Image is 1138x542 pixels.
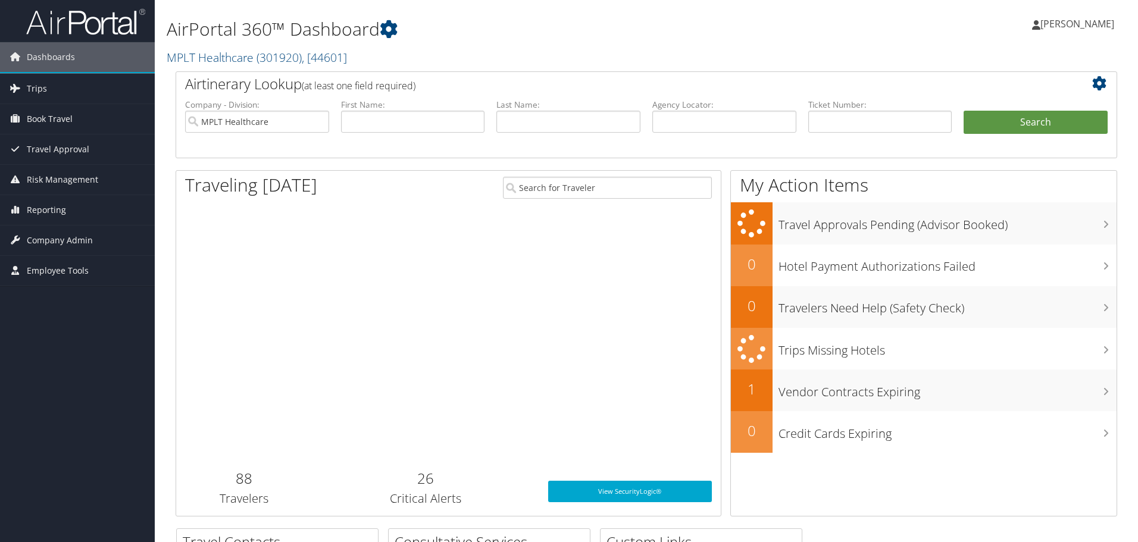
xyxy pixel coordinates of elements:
[652,99,796,111] label: Agency Locator:
[731,411,1117,453] a: 0Credit Cards Expiring
[1040,17,1114,30] span: [PERSON_NAME]
[731,328,1117,370] a: Trips Missing Hotels
[185,99,329,111] label: Company - Division:
[27,225,93,255] span: Company Admin
[503,177,712,199] input: Search for Traveler
[496,99,640,111] label: Last Name:
[302,79,415,92] span: (at least one field required)
[731,296,773,316] h2: 0
[731,379,773,399] h2: 1
[185,74,1029,94] h2: Airtinerary Lookup
[731,245,1117,286] a: 0Hotel Payment Authorizations Failed
[731,421,773,441] h2: 0
[731,286,1117,328] a: 0Travelers Need Help (Safety Check)
[302,49,347,65] span: , [ 44601 ]
[27,165,98,195] span: Risk Management
[185,468,304,488] h2: 88
[779,211,1117,233] h3: Travel Approvals Pending (Advisor Booked)
[779,378,1117,400] h3: Vendor Contracts Expiring
[1032,6,1126,42] a: [PERSON_NAME]
[321,490,530,507] h3: Critical Alerts
[167,17,806,42] h1: AirPortal 360™ Dashboard
[26,8,145,36] img: airportal-logo.png
[27,195,66,225] span: Reporting
[185,173,317,198] h1: Traveling [DATE]
[731,254,773,274] h2: 0
[964,111,1108,134] button: Search
[185,490,304,507] h3: Travelers
[257,49,302,65] span: ( 301920 )
[731,202,1117,245] a: Travel Approvals Pending (Advisor Booked)
[779,336,1117,359] h3: Trips Missing Hotels
[27,74,47,104] span: Trips
[27,256,89,286] span: Employee Tools
[779,294,1117,317] h3: Travelers Need Help (Safety Check)
[341,99,485,111] label: First Name:
[27,42,75,72] span: Dashboards
[808,99,952,111] label: Ticket Number:
[27,134,89,164] span: Travel Approval
[779,252,1117,275] h3: Hotel Payment Authorizations Failed
[167,49,347,65] a: MPLT Healthcare
[321,468,530,488] h2: 26
[731,173,1117,198] h1: My Action Items
[27,104,73,134] span: Book Travel
[548,481,712,502] a: View SecurityLogic®
[779,419,1117,442] h3: Credit Cards Expiring
[731,369,1117,411] a: 1Vendor Contracts Expiring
